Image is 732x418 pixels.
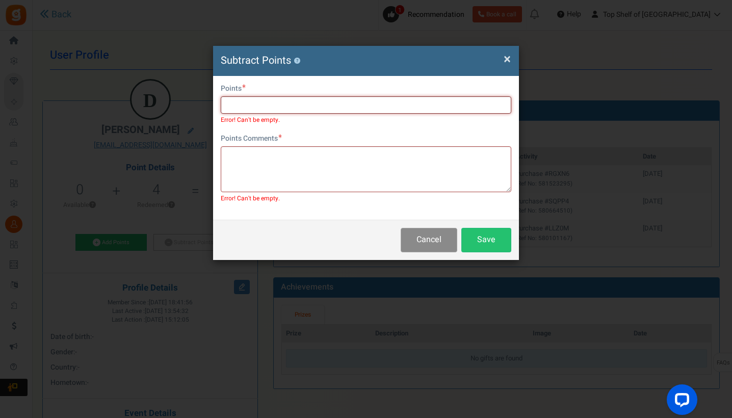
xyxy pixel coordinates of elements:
[221,84,246,94] label: Points
[221,54,511,68] h4: Subtract Points
[221,195,511,202] span: Error! Can't be empty.
[221,134,282,144] label: Points Comments
[221,116,511,123] span: Error! Can't be empty.
[294,58,300,64] button: ?
[504,49,511,69] span: ×
[401,228,457,252] button: Cancel
[461,228,511,252] button: Save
